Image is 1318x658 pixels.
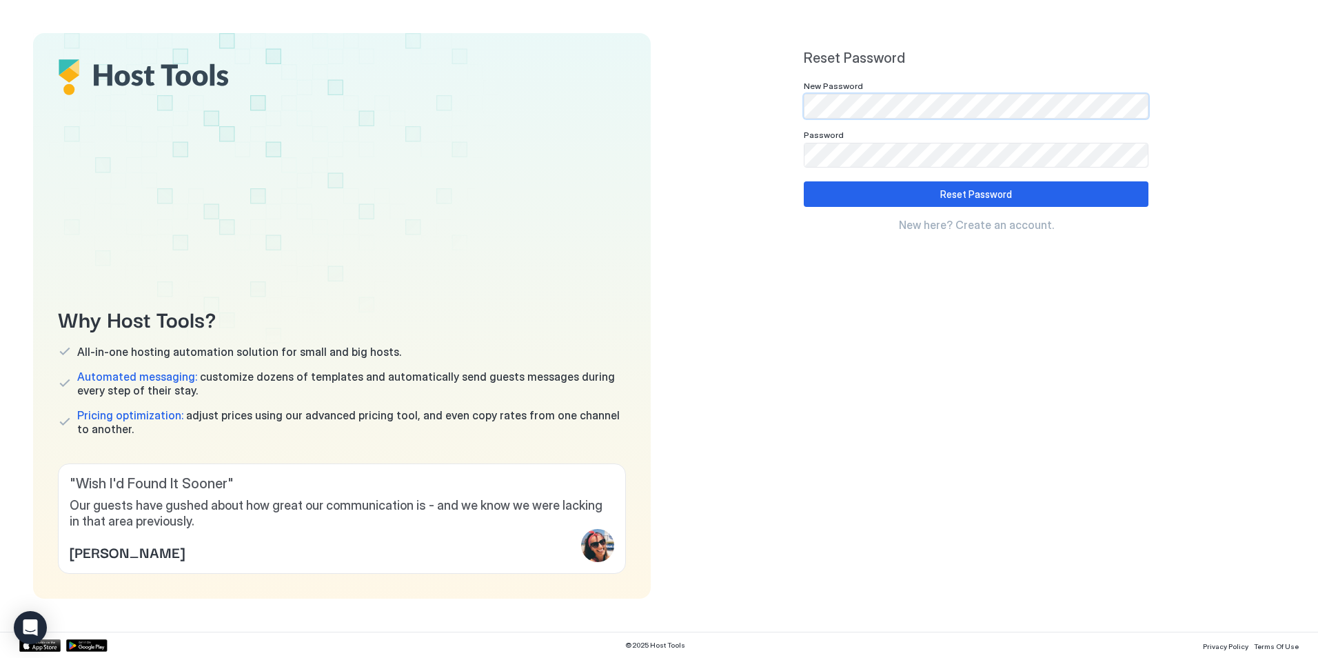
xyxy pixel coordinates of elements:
span: Password [804,130,844,140]
div: Open Intercom Messenger [14,611,47,644]
span: " Wish I'd Found It Sooner " [70,475,614,492]
a: New here? Create an account. [804,218,1148,232]
span: Terms Of Use [1254,642,1299,650]
span: Why Host Tools? [58,303,626,334]
button: Reset Password [804,181,1148,207]
a: App Store [19,639,61,652]
div: Reset Password [940,187,1012,201]
a: Google Play Store [66,639,108,652]
span: Privacy Policy [1203,642,1248,650]
span: Pricing optimization: [77,408,183,422]
input: Input Field [804,143,1148,167]
span: New Password [804,81,863,91]
span: adjust prices using our advanced pricing tool, and even copy rates from one channel to another. [77,408,626,436]
span: New here? Create an account. [899,218,1054,232]
span: customize dozens of templates and automatically send guests messages during every step of their s... [77,370,626,397]
span: © 2025 Host Tools [625,641,685,650]
span: Automated messaging: [77,370,197,383]
span: [PERSON_NAME] [70,541,185,562]
a: Privacy Policy [1203,638,1248,652]
span: Our guests have gushed about how great our communication is - and we know we were lacking in that... [70,498,614,529]
span: Reset Password [804,50,1148,67]
input: Input Field [804,94,1148,118]
span: All-in-one hosting automation solution for small and big hosts. [77,345,401,359]
div: profile [581,529,614,562]
a: Terms Of Use [1254,638,1299,652]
